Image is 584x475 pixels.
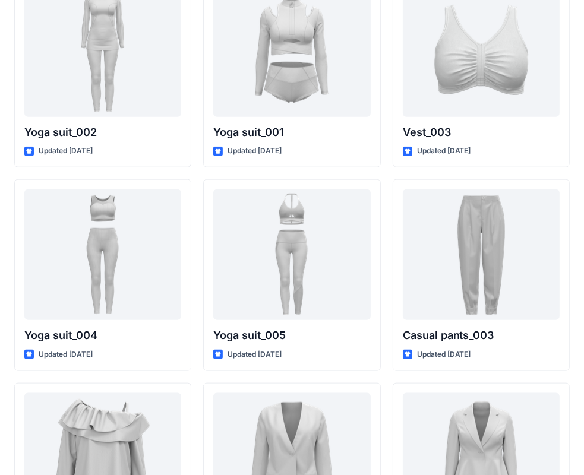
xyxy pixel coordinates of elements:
a: Casual pants_003 [403,189,560,320]
p: Yoga suit_001 [213,124,370,141]
p: Updated [DATE] [228,349,282,361]
p: Yoga suit_004 [24,327,181,344]
p: Updated [DATE] [417,349,471,361]
p: Updated [DATE] [39,349,93,361]
a: Yoga suit_004 [24,189,181,320]
p: Yoga suit_002 [24,124,181,141]
a: Yoga suit_005 [213,189,370,320]
p: Updated [DATE] [39,145,93,157]
p: Updated [DATE] [417,145,471,157]
p: Vest_003 [403,124,560,141]
p: Casual pants_003 [403,327,560,344]
p: Yoga suit_005 [213,327,370,344]
p: Updated [DATE] [228,145,282,157]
